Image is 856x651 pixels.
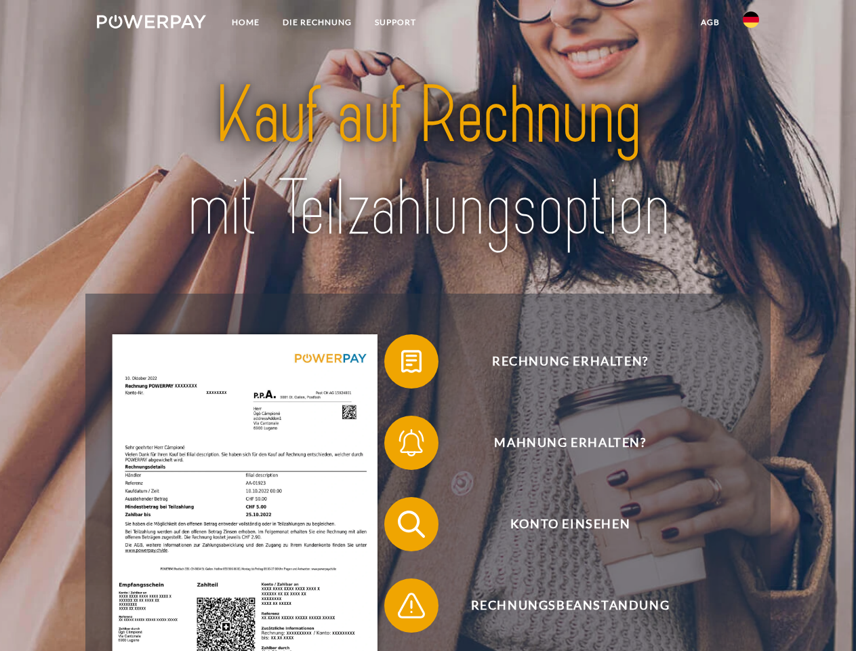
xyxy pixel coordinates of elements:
a: SUPPORT [363,10,428,35]
span: Konto einsehen [404,497,736,551]
img: logo-powerpay-white.svg [97,15,206,28]
span: Rechnung erhalten? [404,334,736,389]
img: title-powerpay_de.svg [129,65,727,260]
a: DIE RECHNUNG [271,10,363,35]
button: Rechnungsbeanstandung [384,578,737,633]
img: de [743,12,759,28]
span: Mahnung erhalten? [404,416,736,470]
a: Home [220,10,271,35]
img: qb_warning.svg [394,589,428,623]
img: qb_search.svg [394,507,428,541]
button: Konto einsehen [384,497,737,551]
a: agb [689,10,731,35]
button: Mahnung erhalten? [384,416,737,470]
img: qb_bill.svg [394,344,428,378]
button: Rechnung erhalten? [384,334,737,389]
span: Rechnungsbeanstandung [404,578,736,633]
img: qb_bell.svg [394,426,428,460]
